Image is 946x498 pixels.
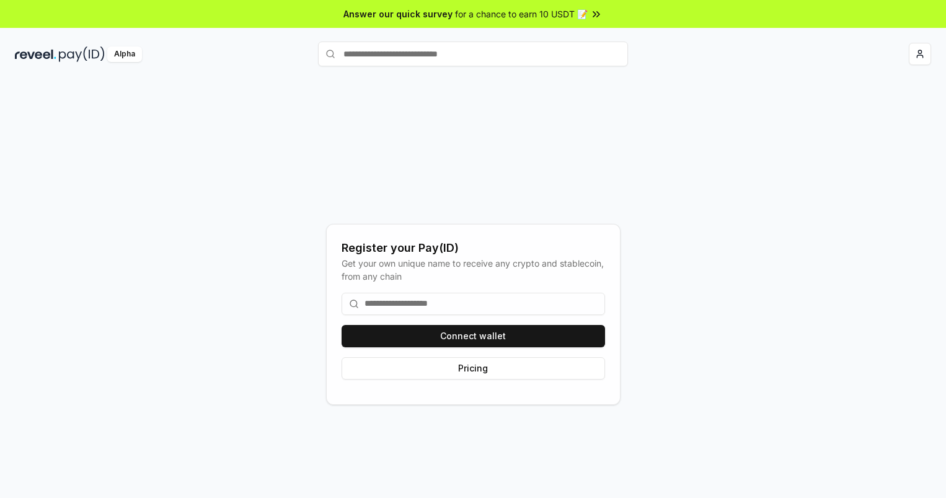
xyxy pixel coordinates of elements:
button: Connect wallet [342,325,605,347]
span: for a chance to earn 10 USDT 📝 [455,7,588,20]
span: Answer our quick survey [343,7,453,20]
button: Pricing [342,357,605,380]
div: Register your Pay(ID) [342,239,605,257]
div: Alpha [107,47,142,62]
img: pay_id [59,47,105,62]
div: Get your own unique name to receive any crypto and stablecoin, from any chain [342,257,605,283]
img: reveel_dark [15,47,56,62]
